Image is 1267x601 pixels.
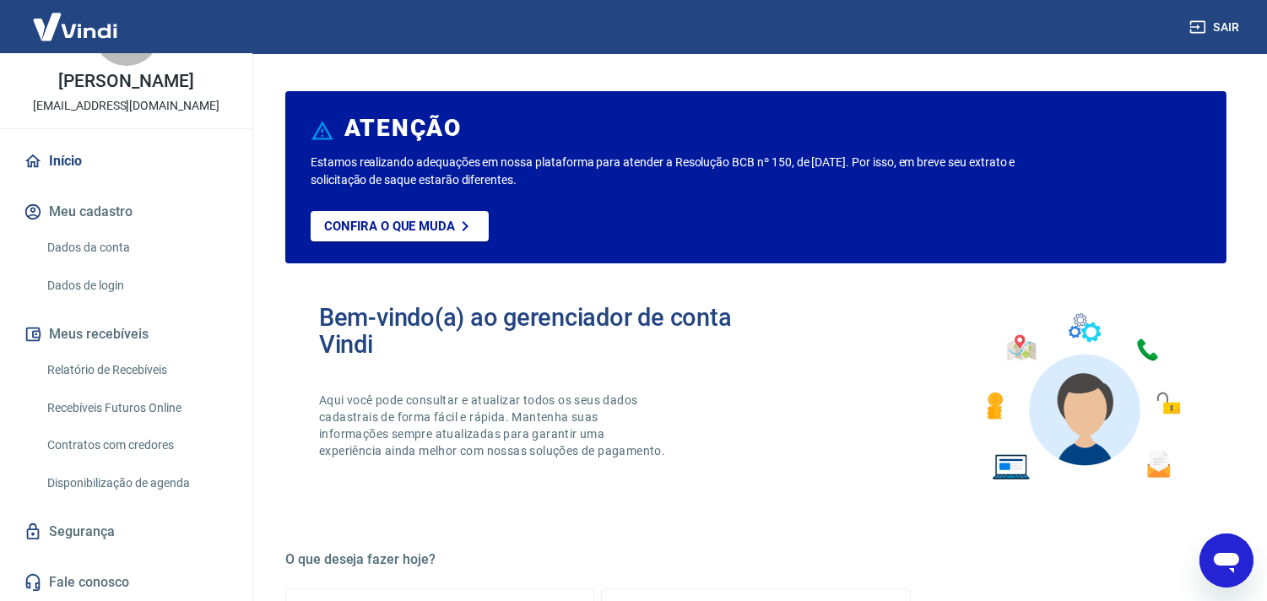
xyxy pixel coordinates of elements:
[20,143,232,180] a: Início
[41,230,232,265] a: Dados da conta
[20,513,232,550] a: Segurança
[41,353,232,387] a: Relatório de Recebíveis
[41,391,232,425] a: Recebíveis Futuros Online
[1199,533,1253,587] iframe: Botão para abrir a janela de mensagens
[324,219,455,234] p: Confira o que muda
[20,193,232,230] button: Meu cadastro
[20,564,232,601] a: Fale conosco
[33,97,219,115] p: [EMAIL_ADDRESS][DOMAIN_NAME]
[311,154,1023,189] p: Estamos realizando adequações em nossa plataforma para atender a Resolução BCB nº 150, de [DATE]....
[311,211,489,241] a: Confira o que muda
[20,1,130,52] img: Vindi
[41,428,232,463] a: Contratos com credores
[344,120,462,137] h6: ATENÇÃO
[972,304,1193,490] img: Imagem de um avatar masculino com diversos icones exemplificando as funcionalidades do gerenciado...
[319,304,756,358] h2: Bem-vindo(a) ao gerenciador de conta Vindi
[41,268,232,303] a: Dados de login
[319,392,669,459] p: Aqui você pode consultar e atualizar todos os seus dados cadastrais de forma fácil e rápida. Mant...
[41,466,232,501] a: Disponibilização de agenda
[285,551,1226,568] h5: O que deseja fazer hoje?
[1186,12,1247,43] button: Sair
[20,316,232,353] button: Meus recebíveis
[58,73,193,90] p: [PERSON_NAME]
